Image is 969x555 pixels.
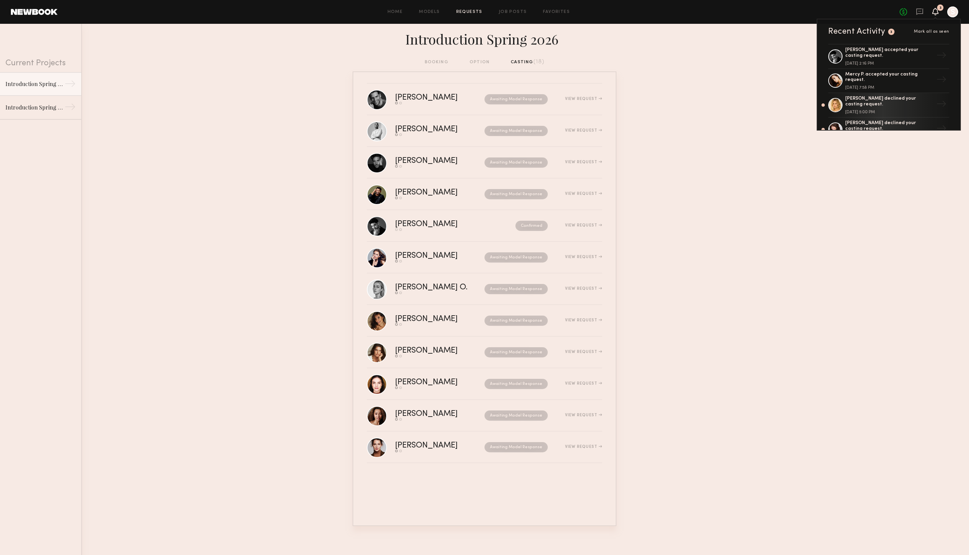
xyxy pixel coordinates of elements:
div: View Request [565,287,602,291]
a: [PERSON_NAME]Awaiting Model ResponseView Request [367,147,602,179]
div: [PERSON_NAME] declined your casting request. [845,120,934,132]
div: [PERSON_NAME] [395,94,471,102]
div: [DATE] 5:00 PM [845,110,934,114]
nb-request-status: Awaiting Model Response [485,157,548,168]
div: View Request [565,223,602,228]
div: View Request [565,382,602,386]
div: [PERSON_NAME] [395,347,471,355]
div: Introduction Spring 2026 [5,103,65,112]
div: [PERSON_NAME] [395,220,487,228]
div: [PERSON_NAME] O. [395,284,476,291]
div: Recent Activity [828,28,885,36]
a: [PERSON_NAME]Awaiting Model ResponseView Request [367,115,602,147]
div: [PERSON_NAME] [395,252,471,260]
div: → [65,101,76,115]
nb-request-status: Awaiting Model Response [485,252,548,263]
a: [PERSON_NAME] declined your casting request.→ [828,118,949,142]
div: 3 [939,6,941,10]
nb-request-status: Awaiting Model Response [485,379,548,389]
div: View Request [565,318,602,322]
div: Mercy P. accepted your casting request. [845,72,934,83]
nb-request-status: Awaiting Model Response [485,316,548,326]
div: → [934,96,949,114]
div: [PERSON_NAME] [395,157,471,165]
div: → [934,72,949,89]
div: [PERSON_NAME] [395,410,471,418]
div: → [65,78,76,92]
nb-request-status: Awaiting Model Response [485,126,548,136]
a: Favorites [543,10,570,14]
div: Introduction Spring 2026 [5,80,65,88]
div: [DATE] 2:16 PM [845,62,934,66]
nb-request-status: Awaiting Model Response [485,410,548,421]
a: [PERSON_NAME]Awaiting Model ResponseView Request [367,432,602,463]
a: Models [419,10,440,14]
a: Home [388,10,403,14]
a: [PERSON_NAME]Awaiting Model ResponseView Request [367,242,602,273]
a: [PERSON_NAME]Awaiting Model ResponseView Request [367,84,602,115]
a: [PERSON_NAME]Awaiting Model ResponseView Request [367,400,602,432]
div: → [934,48,949,65]
a: [PERSON_NAME] accepted your casting request.[DATE] 2:16 PM→ [828,44,949,69]
div: [DATE] 7:58 PM [845,86,934,90]
a: [PERSON_NAME] declined your casting request.[DATE] 5:00 PM→ [828,93,949,118]
div: [PERSON_NAME] [395,315,471,323]
nb-request-status: Awaiting Model Response [485,94,548,104]
a: Job Posts [499,10,527,14]
a: [PERSON_NAME]Awaiting Model ResponseView Request [367,305,602,337]
div: [PERSON_NAME] [395,442,471,450]
div: → [934,121,949,138]
div: 3 [890,30,893,34]
a: Mercy P. accepted your casting request.[DATE] 7:58 PM→ [828,69,949,94]
div: View Request [565,413,602,417]
nb-request-status: Awaiting Model Response [485,189,548,199]
nb-request-status: Awaiting Model Response [485,347,548,357]
div: [PERSON_NAME] declined your casting request. [845,96,934,107]
div: View Request [565,192,602,196]
div: Introduction Spring 2026 [353,29,616,48]
div: [PERSON_NAME] [395,379,471,386]
div: View Request [565,255,602,259]
div: [PERSON_NAME] [395,189,471,197]
a: S [947,6,958,17]
a: [PERSON_NAME]ConfirmedView Request [367,210,602,242]
div: View Request [565,129,602,133]
nb-request-status: Confirmed [515,221,548,231]
a: Requests [456,10,482,14]
div: View Request [565,160,602,164]
div: View Request [565,350,602,354]
div: View Request [565,445,602,449]
a: [PERSON_NAME]Awaiting Model ResponseView Request [367,368,602,400]
a: [PERSON_NAME]Awaiting Model ResponseView Request [367,337,602,368]
div: [PERSON_NAME] [395,125,471,133]
span: Mark all as seen [914,30,949,34]
a: [PERSON_NAME] O.Awaiting Model ResponseView Request [367,273,602,305]
nb-request-status: Awaiting Model Response [485,442,548,452]
div: View Request [565,97,602,101]
div: [PERSON_NAME] accepted your casting request. [845,47,934,59]
a: [PERSON_NAME]Awaiting Model ResponseView Request [367,179,602,210]
nb-request-status: Awaiting Model Response [485,284,548,294]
